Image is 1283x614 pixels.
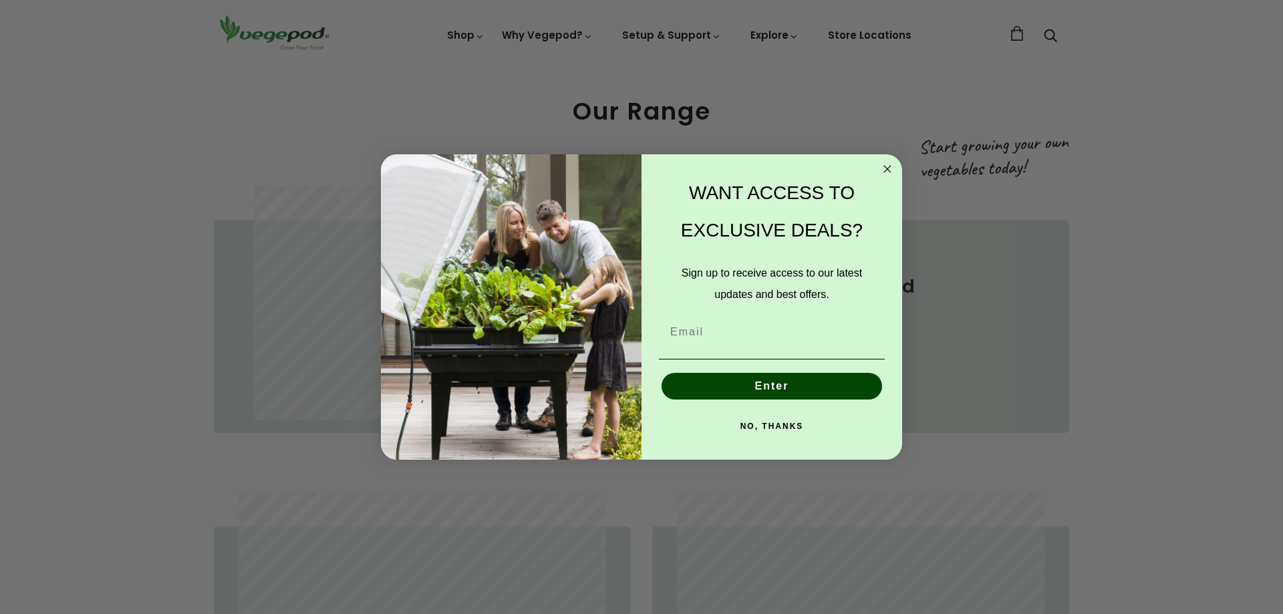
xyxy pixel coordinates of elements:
img: e9d03583-1bb1-490f-ad29-36751b3212ff.jpeg [381,154,641,460]
button: Close dialog [879,161,895,177]
input: Email [659,319,885,345]
span: Sign up to receive access to our latest updates and best offers. [682,267,862,300]
button: NO, THANKS [659,413,885,440]
button: Enter [662,373,882,400]
span: WANT ACCESS TO EXCLUSIVE DEALS? [681,182,863,241]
